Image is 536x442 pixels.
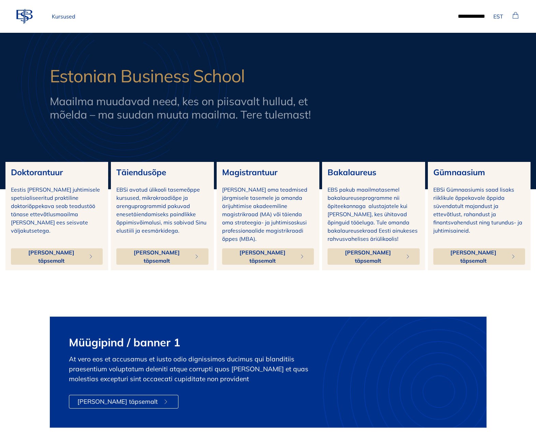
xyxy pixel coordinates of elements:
[230,248,294,265] span: [PERSON_NAME] täpsemalt
[116,248,208,265] button: [PERSON_NAME] täpsemalt
[11,185,103,235] p: Eestis [PERSON_NAME] juhtimisele spetsialiseeritud praktiline doktoriõppekava seob teadustöö täna...
[11,167,103,177] h3: Doktorantuur
[69,354,322,384] p: At vero eos et accusamus et iusto odio dignissimos ducimus qui blanditiis praesentium voluptatum ...
[50,95,340,121] h2: Maailma muudavad need, kes on piisavalt hullud, et mõelda – ma suudan muuta maailma. Tere tulemast!
[433,167,525,177] h3: Gümnaasium
[69,395,178,409] button: [PERSON_NAME] täpsemalt
[222,167,314,177] h3: Magistrantuur
[77,397,158,406] span: [PERSON_NAME] täpsemalt
[116,167,208,177] h3: Täiendusõpe
[49,10,78,23] a: Kursused
[433,185,525,235] p: EBSi Gümnaasiumis saad lisaks riiklikule õppekavale õppida süvendatult majandust ja ettevõtlust, ...
[336,248,400,265] span: [PERSON_NAME] täpsemalt
[69,336,322,349] h2: Müügipind / banner 1
[19,248,83,265] span: [PERSON_NAME] täpsemalt
[328,167,419,177] h3: Bakalaureus
[328,248,419,265] button: [PERSON_NAME] täpsemalt
[222,185,314,243] p: [PERSON_NAME] oma teadmised järgmisele tasemele ja omanda ärijuhtimise akadeemiline magistrikraad...
[50,66,487,86] h1: Estonian Business School
[328,185,419,243] p: EBS pakub maailmatasemel bakalaureuseprogramme nii õpiteekonnaga alustajatele kui [PERSON_NAME], ...
[116,185,208,235] p: EBSi avatud ülikooli tasemeõppe kursused, mikrokraadiõpe ja arenguprogrammid pakuvad enesetäienda...
[11,248,103,265] button: [PERSON_NAME] täpsemalt
[433,248,525,265] button: [PERSON_NAME] täpsemalt
[441,248,506,265] span: [PERSON_NAME] täpsemalt
[491,10,506,23] button: EST
[125,248,189,265] span: [PERSON_NAME] täpsemalt
[222,248,314,265] button: [PERSON_NAME] täpsemalt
